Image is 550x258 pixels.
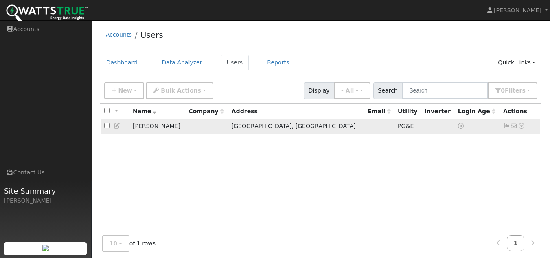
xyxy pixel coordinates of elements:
span: Days since last login [458,108,495,115]
button: Bulk Actions [146,82,213,99]
span: Site Summary [4,185,87,196]
a: Quick Links [492,55,541,70]
div: Inverter [425,107,452,116]
span: Filter [505,87,526,94]
a: Reports [261,55,295,70]
span: Bulk Actions [161,87,201,94]
span: 10 [110,240,118,247]
span: Display [304,82,334,99]
span: Name [133,108,157,115]
a: Data Analyzer [156,55,208,70]
a: No login access [458,123,465,129]
a: Show Graph [503,123,511,129]
td: [PERSON_NAME] [130,119,186,134]
button: 0Filters [488,82,537,99]
button: 10 [102,235,129,252]
a: Accounts [106,31,132,38]
span: Search [373,82,402,99]
span: New [118,87,132,94]
div: [PERSON_NAME] [4,196,87,205]
span: [PERSON_NAME] [494,7,541,13]
div: Actions [503,107,537,116]
img: retrieve [42,245,49,251]
a: 1 [507,235,525,251]
div: Address [232,107,362,116]
i: No email address [511,123,518,129]
a: Users [221,55,249,70]
span: Company name [188,108,224,115]
input: Search [402,82,488,99]
a: Dashboard [100,55,144,70]
a: Other actions [518,122,525,130]
img: WattsTrue [6,4,88,23]
button: - All - [334,82,370,99]
div: Utility [398,107,419,116]
a: Edit User [114,123,121,129]
span: Email [368,108,390,115]
span: of 1 rows [102,235,156,252]
span: s [522,87,525,94]
td: [GEOGRAPHIC_DATA], [GEOGRAPHIC_DATA] [229,119,365,134]
a: Users [140,30,163,40]
span: PG&E [398,123,414,129]
button: New [104,82,145,99]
